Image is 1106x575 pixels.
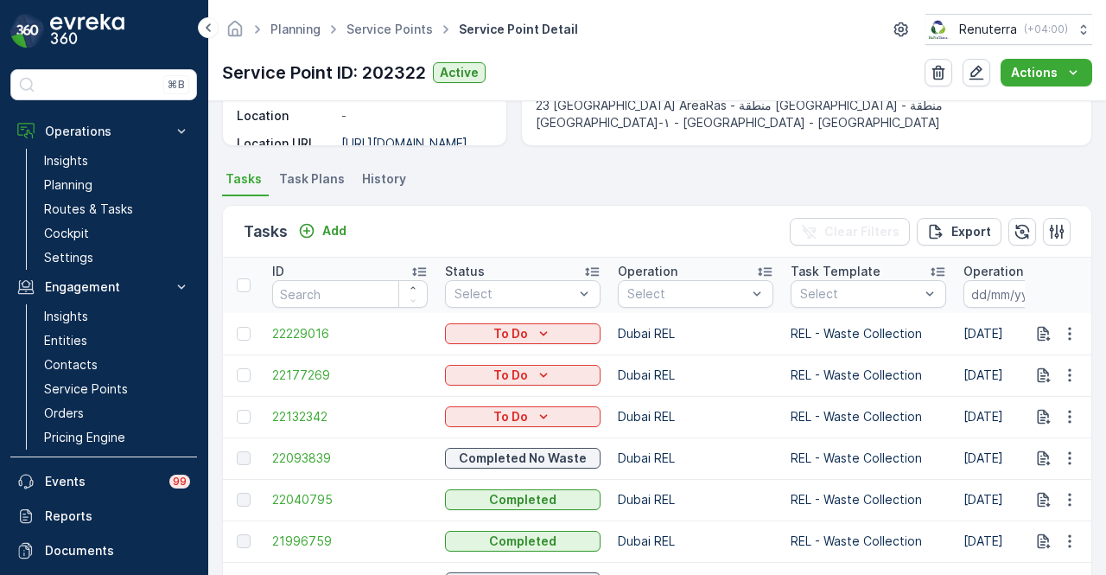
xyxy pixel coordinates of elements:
a: 21996759 [272,533,428,550]
a: 22229016 [272,325,428,342]
a: 22093839 [272,450,428,467]
p: Cockpit [44,225,89,242]
p: Insights [44,152,88,169]
a: 22177269 [272,367,428,384]
span: Tasks [226,170,262,188]
p: To Do [493,367,528,384]
p: Contacts [44,356,98,374]
p: Dubai REL [618,325,773,342]
button: Renuterra(+04:00) [925,14,1092,45]
button: Active [433,62,486,83]
p: REL - Waste Collection [791,367,946,384]
p: Active [440,64,479,81]
p: Entities [44,332,87,349]
p: Operations [45,123,162,140]
p: Select [800,285,919,303]
input: Search [272,280,428,308]
p: Clear Filters [824,223,899,240]
div: Toggle Row Selected [237,410,251,424]
p: [URL][DOMAIN_NAME].. [341,136,474,150]
p: ID [272,263,284,280]
a: Service Points [346,22,433,36]
p: Dubai REL [618,408,773,425]
p: 99 [173,475,187,489]
p: Documents [45,542,190,559]
p: Select [454,285,574,303]
p: Completed [489,533,556,550]
span: Service Point Detail [455,21,582,38]
p: To Do [493,408,528,425]
a: Homepage [226,26,245,41]
p: Reports [45,508,190,525]
button: Completed No Waste [445,448,601,469]
a: Events99 [10,464,197,499]
img: logo [10,14,45,48]
p: Dubai REL [618,533,773,550]
a: Contacts [37,353,197,377]
img: logo_dark-DEwI_e13.png [50,14,124,48]
p: Select [627,285,747,303]
span: Task Plans [279,170,345,188]
p: Tasks [244,220,288,244]
p: Export [951,223,991,240]
a: Insights [37,304,197,329]
p: REL - Waste Collection [791,408,946,425]
span: History [362,170,406,188]
a: Entities [37,329,197,353]
div: Toggle Row Selected [237,534,251,548]
p: Renuterra [959,21,1017,38]
button: Operations [10,114,197,149]
input: dd/mm/yyyy [963,280,1082,308]
div: Toggle Row Selected [237,451,251,465]
button: Actions [1001,59,1092,86]
button: Add [291,220,353,241]
button: Completed [445,489,601,510]
p: REL - Waste Collection [791,533,946,550]
p: Status [445,263,485,280]
a: 22132342 [272,408,428,425]
p: Service Point ID: 202322 [222,60,426,86]
a: Settings [37,246,197,270]
a: Insights [37,149,197,173]
button: Completed [445,531,601,552]
p: Completed [489,491,556,508]
p: ( +04:00 ) [1024,22,1068,36]
p: To Do [493,325,528,342]
p: Events [45,473,159,490]
img: Screenshot_2024-07-26_at_13.33.01.png [925,20,952,39]
p: Operation Date [963,263,1055,280]
a: Documents [10,533,197,568]
p: Pricing Engine [44,429,125,446]
p: REL - Waste Collection [791,491,946,508]
a: Pricing Engine [37,425,197,450]
a: Orders [37,401,197,425]
p: Dubai REL [618,450,773,467]
button: To Do [445,323,601,344]
a: Service Points [37,377,197,401]
p: Completed No Waste [459,450,587,467]
p: REL - Waste Collection [791,450,946,467]
p: Service Points [44,380,128,398]
p: Location [237,107,334,125]
p: Engagement [45,278,162,296]
button: Export [917,218,1001,246]
div: Toggle Row Selected [237,493,251,507]
p: 23 [GEOGRAPHIC_DATA] AreaRas - منطقة [GEOGRAPHIC_DATA] - منطقة [GEOGRAPHIC_DATA]-١ - [GEOGRAPHIC_... [536,97,1077,131]
p: ⌘B [168,78,185,92]
p: Location URL [237,135,334,152]
button: To Do [445,406,601,427]
a: Reports [10,499,197,533]
p: REL - Waste Collection [791,325,946,342]
p: Orders [44,405,84,422]
a: 22040795 [272,491,428,508]
button: Clear Filters [790,218,910,246]
p: Task Template [791,263,880,280]
p: Routes & Tasks [44,201,133,218]
a: Routes & Tasks [37,197,197,221]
